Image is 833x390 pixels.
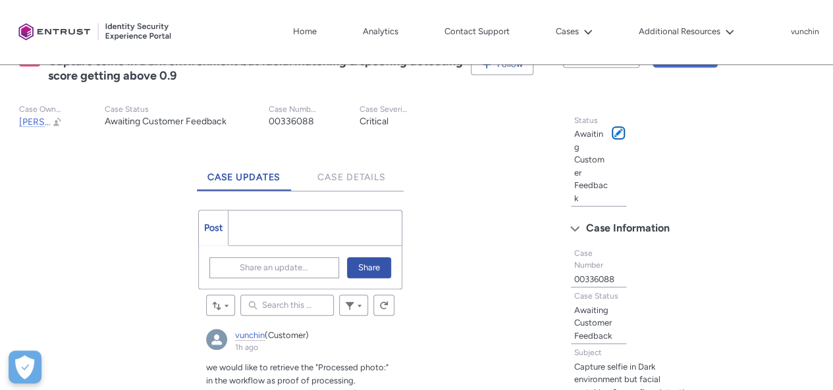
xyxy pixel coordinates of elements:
button: Cases [552,22,596,41]
p: Case Owner [19,105,63,114]
a: 1h ago [235,343,258,352]
a: vunchin [235,330,265,341]
button: Open Preferences [9,351,41,383]
p: vunchin [791,28,819,37]
lightning-formatted-text: Capture selfie in Dark environment but facial matching & spoofing detecting score getting above 0.9 [48,54,463,84]
span: Post [204,222,223,233]
span: (Customer) [265,330,309,340]
span: Share [358,258,380,278]
lightning-formatted-text: Critical [360,116,389,127]
span: Subject [574,348,601,357]
button: Case Information [564,218,704,239]
span: Case Number [574,249,603,270]
p: Case Number [269,105,317,114]
lightning-formatted-text: 00336088 [269,116,314,127]
button: Edit Status [613,128,624,138]
span: we would like to retrieve the "Processed photo:" in the workflow as proof of processing. [206,362,389,385]
lightning-formatted-text: Awaiting Customer Feedback [574,305,611,341]
span: Share an update... [240,258,308,278]
img: vunchin [206,329,227,350]
button: Change Owner [52,116,63,128]
span: Case Updates [207,172,281,183]
div: Cookie Preferences [9,351,41,383]
span: Case Information [585,218,669,238]
button: Share an update... [209,257,339,278]
a: Case Updates [197,155,292,191]
span: Case Status [574,291,618,301]
p: Case Severity [360,105,408,114]
span: Case Details [317,172,386,183]
p: Case Status [105,105,227,114]
span: Status [574,116,597,125]
lightning-formatted-text: Awaiting Customer Feedback [574,129,607,203]
lightning-formatted-text: Awaiting Customer Feedback [105,116,227,127]
a: Case Details [307,155,396,191]
a: Contact Support [441,22,513,41]
span: [PERSON_NAME] [19,116,93,128]
button: Additional Resources [635,22,738,41]
div: Chatter Publisher [198,210,402,289]
a: Post [199,210,228,245]
button: Share [347,257,391,278]
span: Follow [497,59,522,69]
button: User Profile vunchin [790,24,820,37]
button: Refresh this feed [373,295,394,316]
a: Home [290,22,320,41]
lightning-formatted-text: 00336088 [574,274,614,284]
input: Search this feed... [240,295,334,316]
a: Analytics, opens in new tab [360,22,402,41]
